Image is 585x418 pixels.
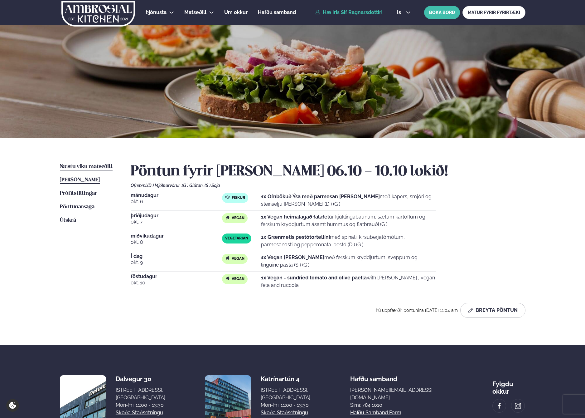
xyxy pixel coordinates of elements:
span: Í dag [131,254,222,259]
img: image alt [515,402,521,410]
a: MATUR FYRIR FYRIRTÆKI [462,6,525,19]
p: með ferskum kryddjurtum, sveppum og linguine pasta (S ) (G ) [261,254,436,269]
a: Cookie settings [6,399,19,412]
span: Vegan [232,277,244,282]
span: okt. 6 [131,198,222,205]
a: [PERSON_NAME][EMAIL_ADDRESS][DOMAIN_NAME] [350,386,453,401]
div: Mon-Fri: 11:00 - 13:30 [261,401,310,409]
span: Pöntunarsaga [60,204,94,209]
span: Útskrá [60,218,76,223]
a: Hæ Iris Sif Ragnarsdottir! [315,10,383,15]
a: image alt [511,399,525,412]
span: (S ) Soja [205,183,220,188]
span: (G ) Glúten , [182,183,205,188]
span: Vegan [232,216,244,221]
div: Mon-Fri: 11:00 - 13:30 [116,401,165,409]
span: Vegan [232,256,244,261]
a: Útskrá [60,217,76,224]
strong: 1x Vegan - sundried tomato and olive paella [261,275,367,281]
button: Breyta Pöntun [460,303,525,318]
p: with [PERSON_NAME] , vegan feta and ruccola [261,274,436,289]
div: Dalvegur 30 [116,375,165,383]
a: Um okkur [224,9,248,16]
img: Vegan.svg [225,256,230,261]
span: Hafðu samband [350,370,397,383]
div: Ofnæmi: [131,183,525,188]
a: Hafðu samband form [350,409,401,416]
span: okt. 8 [131,239,222,246]
p: úr kjúklingabaunum, sætum kartöflum og ferskum kryddjurtum ásamt hummus og flatbrauði (G ) [261,213,436,228]
span: Þjónusta [146,9,167,15]
span: okt. 9 [131,259,222,266]
img: fish.svg [225,195,230,200]
span: [PERSON_NAME] [60,177,100,183]
a: Skoða staðsetningu [116,409,163,416]
strong: 1x Ofnbökuð Ýsa með parmesan [PERSON_NAME] [261,194,380,199]
a: Skoða staðsetningu [261,409,308,416]
span: Næstu viku matseðill [60,164,113,169]
button: BÓKA BORÐ [424,6,460,19]
span: Prófílstillingar [60,191,97,196]
h2: Pöntun fyrir [PERSON_NAME] 06.10 - 10.10 lokið! [131,163,525,180]
a: Prófílstillingar [60,190,97,197]
strong: 1x Grænmetis pestótortellíní [261,234,330,240]
p: með spínati, kirsuberjatómötum, parmesanosti og pepperonata-pestó (D ) (G ) [261,234,436,248]
span: okt. 7 [131,218,222,226]
div: [STREET_ADDRESS], [GEOGRAPHIC_DATA] [116,386,165,401]
a: Matseðill [184,9,206,16]
p: með kapers, smjöri og steinselju [PERSON_NAME] (D ) (G ) [261,193,436,208]
span: Vegetarian [225,236,248,241]
span: okt. 10 [131,279,222,287]
span: föstudagur [131,274,222,279]
span: Matseðill [184,9,206,15]
span: Fiskur [232,195,245,200]
a: Hafðu samband [258,9,296,16]
img: image alt [496,402,503,410]
div: [STREET_ADDRESS], [GEOGRAPHIC_DATA] [261,386,310,401]
strong: 1x Vegan heimalagað falafel [261,214,329,220]
span: (D ) Mjólkurvörur , [147,183,182,188]
a: [PERSON_NAME] [60,176,100,184]
p: Sími: 784 1010 [350,401,453,409]
a: Pöntunarsaga [60,203,94,211]
a: image alt [493,399,506,412]
span: miðvikudagur [131,234,222,239]
a: Næstu viku matseðill [60,163,113,170]
span: is [397,10,403,15]
div: Fylgdu okkur [492,375,525,395]
span: mánudagur [131,193,222,198]
span: Hafðu samband [258,9,296,15]
button: is [392,10,415,15]
span: Þú uppfærðir pöntunina [DATE] 11:04 am [376,308,458,313]
img: logo [61,1,136,27]
span: þriðjudagur [131,213,222,218]
div: Katrínartún 4 [261,375,310,383]
a: Þjónusta [146,9,167,16]
img: Vegan.svg [225,276,230,281]
img: Vegan.svg [225,215,230,220]
span: Um okkur [224,9,248,15]
strong: 1x Vegan [PERSON_NAME] [261,254,324,260]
